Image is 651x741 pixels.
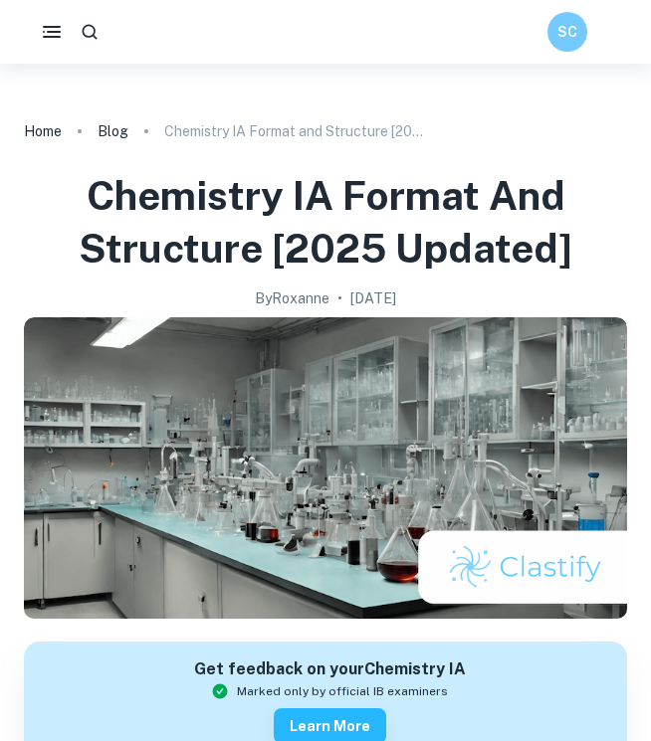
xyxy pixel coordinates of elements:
[547,12,587,52] button: SC
[255,287,329,309] h2: By Roxanne
[164,120,423,142] p: Chemistry IA Format and Structure [2025 updated]
[337,287,342,309] p: •
[24,169,627,276] h1: Chemistry IA Format and Structure [2025 updated]
[98,117,128,145] a: Blog
[24,317,627,619] img: Chemistry IA Format and Structure [2025 updated] cover image
[556,21,579,43] h6: SC
[237,682,448,700] span: Marked only by official IB examiners
[24,117,62,145] a: Home
[194,657,466,682] h6: Get feedback on your Chemistry IA
[350,287,396,309] h2: [DATE]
